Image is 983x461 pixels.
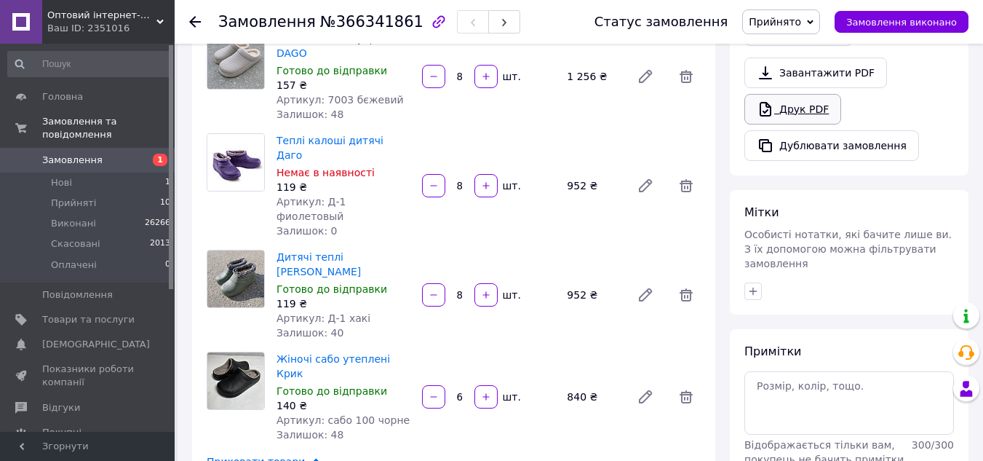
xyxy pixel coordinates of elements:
[594,15,728,29] div: Статус замовлення
[276,251,361,277] a: Дитячі теплі [PERSON_NAME]
[276,385,387,397] span: Готово до відправки
[744,130,919,161] button: Дублювати замовлення
[7,51,172,77] input: Пошук
[276,196,346,222] span: Артикул: Д-1 фиолетовый
[631,382,660,411] a: Редагувати
[207,251,264,307] img: Дитячі теплі калоші Даго
[499,178,522,193] div: шт.
[42,90,83,103] span: Головна
[207,32,264,89] img: Сабо жіночі з хутром DAGO
[499,390,522,404] div: шт.
[42,401,80,414] span: Відгуки
[561,387,625,407] div: 840 ₴
[42,313,135,326] span: Товари та послуги
[499,69,522,84] div: шт.
[47,9,156,22] span: Оптовий інтернет-магазин якісного і дешевого взуття Сланчик
[51,176,72,189] span: Нові
[561,176,625,196] div: 952 ₴
[153,154,167,166] span: 1
[51,197,96,210] span: Прийняті
[47,22,175,35] div: Ваш ID: 2351016
[51,237,100,251] span: Скасовані
[218,13,316,31] span: Замовлення
[276,167,375,178] span: Немає в наявності
[912,439,954,451] span: 300 / 300
[276,414,410,426] span: Артикул: сабо 100 чорне
[561,66,625,87] div: 1 256 ₴
[207,352,264,409] img: Жіночі сабо утеплені Крик
[631,62,660,91] a: Редагувати
[499,288,522,302] div: шт.
[846,17,957,28] span: Замовлення виконано
[672,280,701,310] span: Видалити
[631,280,660,310] a: Редагувати
[276,225,338,237] span: Залишок: 0
[276,296,410,311] div: 119 ₴
[276,398,410,413] div: 140 ₴
[276,429,343,441] span: Залишок: 48
[51,259,97,272] span: Оплачені
[749,16,801,28] span: Прийнято
[276,65,387,76] span: Готово до відправки
[165,176,170,189] span: 1
[145,217,170,230] span: 26266
[51,217,96,230] span: Виконані
[631,171,660,200] a: Редагувати
[744,229,952,269] span: Особисті нотатки, які бачите лише ви. З їх допомогою можна фільтрувати замовлення
[42,154,103,167] span: Замовлення
[672,382,701,411] span: Видалити
[320,13,423,31] span: №366341861
[276,327,343,339] span: Залишок: 40
[42,338,150,351] span: [DEMOGRAPHIC_DATA]
[744,344,801,358] span: Примітки
[42,426,81,439] span: Покупці
[276,94,404,106] span: Артикул: 7003 бєжевий
[42,288,113,302] span: Повідомлення
[276,78,410,92] div: 157 ₴
[672,171,701,200] span: Видалити
[276,180,410,194] div: 119 ₴
[276,135,383,161] a: Теплі калоші дитячі Даго
[744,58,887,88] a: Завантажити PDF
[207,134,264,191] img: Теплі калоші дитячі Даго
[744,205,779,219] span: Мітки
[276,283,387,295] span: Готово до відправки
[42,115,175,141] span: Замовлення та повідомлення
[672,62,701,91] span: Видалити
[276,109,343,120] span: Залишок: 48
[189,15,201,29] div: Повернутися назад
[276,312,370,324] span: Артикул: Д-1 хакі
[561,285,625,305] div: 952 ₴
[276,353,390,379] a: Жіночі сабо утеплені Крик
[42,363,135,389] span: Показники роботи компанії
[160,197,170,210] span: 10
[835,11,968,33] button: Замовлення виконано
[276,33,389,59] a: Сабо жіночі з хутром DAGO
[150,237,170,251] span: 2013
[165,259,170,272] span: 0
[744,94,841,125] a: Друк PDF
